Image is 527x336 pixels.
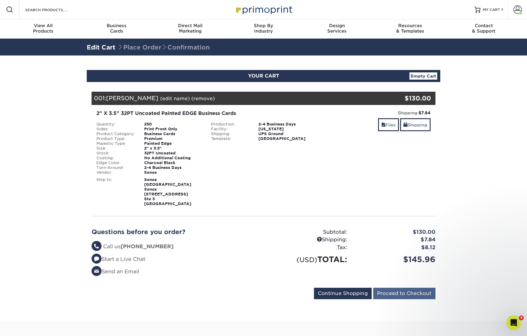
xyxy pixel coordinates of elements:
li: Call us [92,243,259,251]
div: Cards [80,23,154,34]
div: Edge Color: [92,160,140,165]
a: Direct MailMarketing [154,19,227,39]
strong: [PHONE_NUMBER] [121,243,173,249]
div: Vendor: [92,170,140,175]
div: 250 [140,122,206,127]
a: Shop ByIndustry [227,19,300,39]
div: Shipping: [325,110,431,116]
div: Shipping: [206,132,254,136]
span: shipping [403,122,408,127]
div: 001: [92,92,378,105]
div: Tax: [263,244,352,252]
div: Size: [92,146,140,151]
span: Contact [447,23,520,28]
div: Premium [140,136,206,141]
input: Continue Shopping [314,288,372,299]
div: Facility: [206,127,254,132]
div: [GEOGRAPHIC_DATA] [254,136,321,141]
span: Shop By [227,23,300,28]
a: View AllProducts [7,19,80,39]
div: Majestic Type: [92,141,140,146]
div: $7.84 [352,236,440,244]
div: Shipping: [263,236,352,244]
span: [PERSON_NAME] [106,95,158,101]
iframe: Intercom live chat [506,315,521,330]
div: Services [300,23,373,34]
span: 4 [519,315,524,320]
div: Painted Edge [140,141,206,146]
div: [US_STATE] [254,127,321,132]
small: (USD) [296,256,317,264]
a: (remove) [191,96,215,101]
div: $145.96 [352,254,440,265]
div: Sonos [140,170,206,175]
div: No Additional Coating [140,156,206,160]
div: & Templates [373,23,447,34]
div: Products [7,23,80,34]
a: Contact& Support [447,19,520,39]
a: Shipping [400,118,431,131]
div: Coating: [92,156,140,160]
span: Place Order Confirmation [117,44,210,51]
div: Charcoal Black [140,160,206,165]
strong: Sonos [GEOGRAPHIC_DATA] Sonos [STREET_ADDRESS] Ste 3 [GEOGRAPHIC_DATA] [144,177,191,206]
span: Resources [373,23,447,28]
div: 2-4 Business Days [254,122,321,127]
div: Sides: [92,127,140,132]
a: Start a Live Chat [92,256,145,262]
a: Edit Cart [87,44,115,51]
span: Design [300,23,373,28]
div: Template: [206,136,254,141]
h2: Questions before you order? [92,228,259,236]
a: Files [378,118,399,131]
div: Turn-Around: [92,165,140,170]
div: Business Cards [140,132,206,136]
div: Quantity: [92,122,140,127]
div: 32PT Uncoated [140,151,206,156]
div: Ship to: [92,177,140,206]
a: (edit name) [160,96,190,101]
img: Primoprint [233,3,294,16]
div: Product Type: [92,136,140,141]
input: Proceed to Checkout [373,288,435,299]
div: Product Category: [92,132,140,136]
div: $130.00 [378,94,431,103]
div: 2" X 3.5" 32PT Uncoated Painted EDGE Business Cards [96,110,316,117]
div: Print Front Only [140,127,206,132]
div: Subtotal: [263,228,352,236]
div: 2" x 3.5" [140,146,206,151]
div: $8.12 [352,244,440,252]
div: Industry [227,23,300,34]
span: Direct Mail [154,23,227,28]
div: TOTAL: [263,254,352,265]
span: files [381,122,386,127]
span: 1 [501,8,503,12]
div: Marketing [154,23,227,34]
div: 2-4 Business Days [140,165,206,170]
span: View All [7,23,80,28]
a: DesignServices [300,19,373,39]
span: MY CART [483,7,500,12]
div: & Support [447,23,520,34]
div: $130.00 [352,228,440,236]
div: Production: [206,122,254,127]
iframe: Google Customer Reviews [2,318,51,334]
span: YOUR CART [248,73,279,79]
input: SEARCH PRODUCTS..... [24,6,83,13]
div: Stock: [92,151,140,156]
div: UPS Ground [254,132,321,136]
a: Resources& Templates [373,19,447,39]
span: Business [80,23,154,28]
a: BusinessCards [80,19,154,39]
a: Empty Cart [409,72,437,80]
strong: $7.84 [419,110,431,115]
a: Send an Email [92,268,139,274]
